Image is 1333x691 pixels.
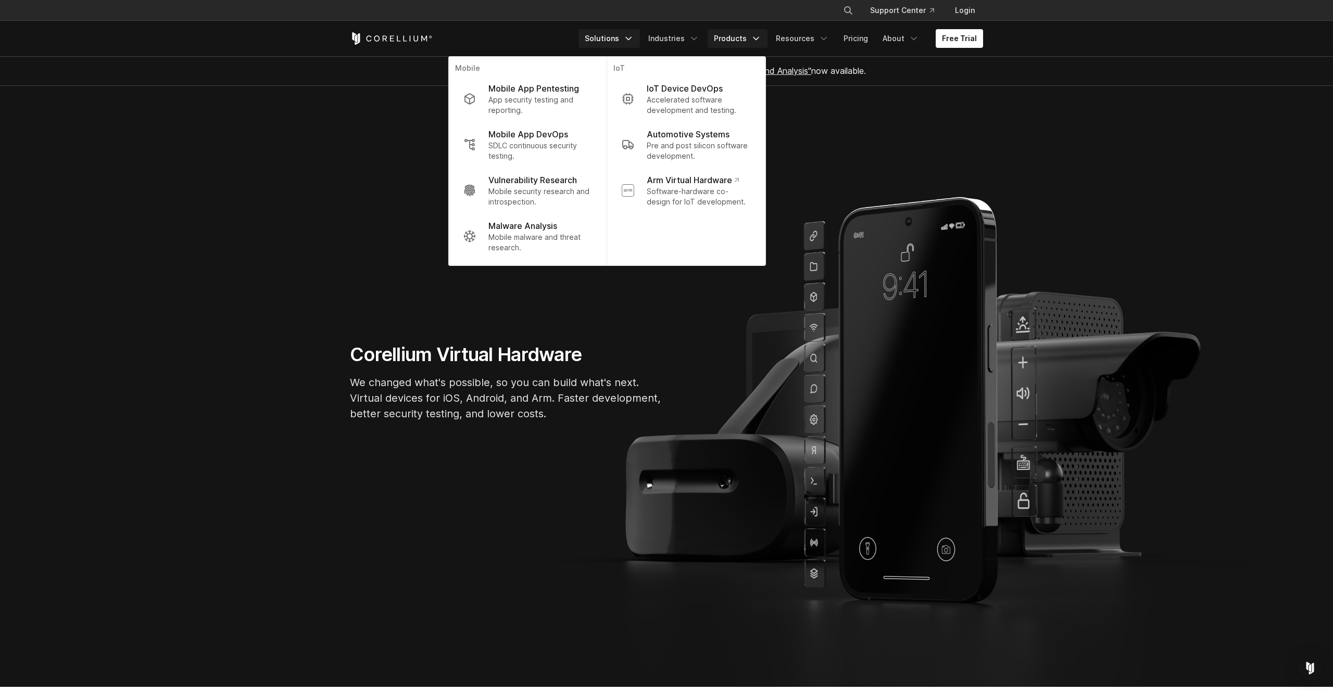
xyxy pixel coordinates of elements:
[488,82,579,95] p: Mobile App Pentesting
[579,29,640,48] a: Solutions
[350,32,433,45] a: Corellium Home
[876,29,925,48] a: About
[936,29,983,48] a: Free Trial
[488,232,592,253] p: Mobile malware and threat research.
[350,375,662,421] p: We changed what's possible, so you can build what's next. Virtual devices for iOS, Android, and A...
[613,63,759,76] p: IoT
[488,220,557,232] p: Malware Analysis
[647,95,751,116] p: Accelerated software development and testing.
[642,29,706,48] a: Industries
[455,213,600,259] a: Malware Analysis Mobile malware and threat research.
[647,140,751,161] p: Pre and post silicon software development.
[488,128,568,140] p: Mobile App DevOps
[579,29,983,48] div: Navigation Menu
[947,1,983,20] a: Login
[831,1,983,20] div: Navigation Menu
[488,95,592,116] p: App security testing and reporting.
[839,1,858,20] button: Search
[488,174,577,186] p: Vulnerability Research
[647,174,739,186] p: Arm Virtual Hardware
[708,29,768,48] a: Products
[455,63,600,76] p: Mobile
[613,76,759,122] a: IoT Device DevOps Accelerated software development and testing.
[455,122,600,168] a: Mobile App DevOps SDLC continuous security testing.
[488,140,592,161] p: SDLC continuous security testing.
[1298,656,1323,681] div: Open Intercom Messenger
[647,82,723,95] p: IoT Device DevOps
[647,186,751,207] p: Software-hardware co-design for IoT development.
[455,76,600,122] a: Mobile App Pentesting App security testing and reporting.
[862,1,942,20] a: Support Center
[613,122,759,168] a: Automotive Systems Pre and post silicon software development.
[770,29,835,48] a: Resources
[613,168,759,213] a: Arm Virtual Hardware Software-hardware co-design for IoT development.
[647,128,730,140] p: Automotive Systems
[488,186,592,207] p: Mobile security research and introspection.
[350,343,662,366] h1: Corellium Virtual Hardware
[455,168,600,213] a: Vulnerability Research Mobile security research and introspection.
[837,29,874,48] a: Pricing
